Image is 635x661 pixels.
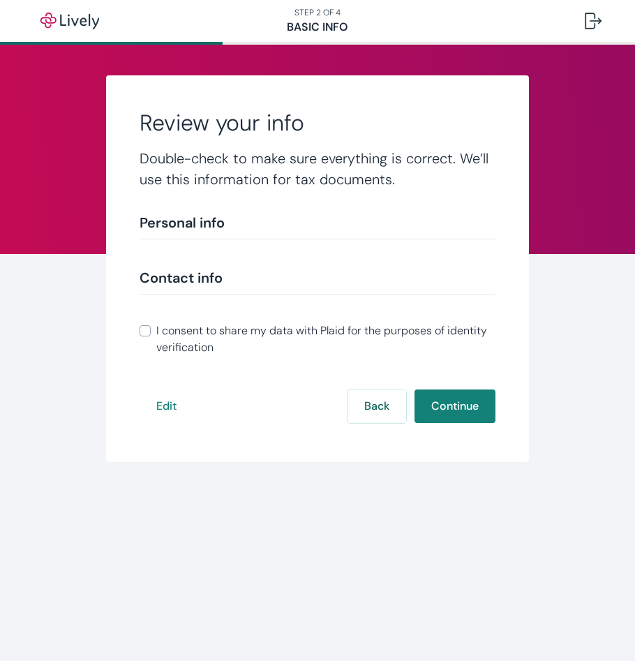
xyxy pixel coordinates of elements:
[140,109,496,137] h2: Review your info
[31,13,109,29] img: Lively
[140,212,496,233] div: Personal info
[140,389,193,423] button: Edit
[574,4,613,38] button: Log out
[140,148,496,190] h4: Double-check to make sure everything is correct. We’ll use this information for tax documents.
[348,389,406,423] button: Back
[156,322,496,356] span: I consent to share my data with Plaid for the purposes of identity verification
[140,267,496,288] div: Contact info
[414,389,495,423] button: Continue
